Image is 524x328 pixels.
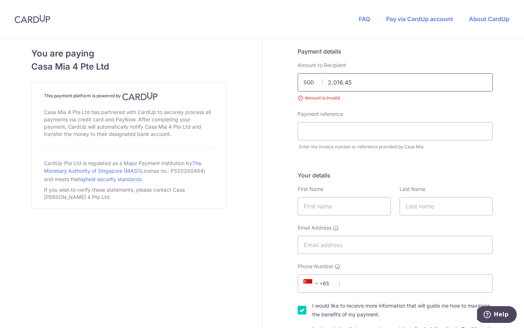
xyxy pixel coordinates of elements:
a: FAQ [359,15,370,23]
span: +65 [303,279,321,288]
input: First name [298,197,391,215]
label: Last Name [400,186,425,193]
iframe: Opens a widget where you can find more information [477,306,517,324]
input: Payment amount [298,73,493,91]
img: CardUp [122,92,158,101]
img: CardUp [15,15,50,23]
label: First Name [298,186,323,193]
input: Last name [400,197,493,215]
small: Amount is Invalid [298,94,493,102]
span: +65 [301,279,334,288]
h5: Payment details [298,47,493,56]
div: Casa Mia 4 Pte Ltd has partnered with CardUp to securely process all payments via credit card and... [44,107,214,139]
label: Payment reference [298,110,343,118]
label: Amount to Recipient [298,62,346,69]
input: Email address [298,236,493,254]
a: About CardUp [469,15,509,23]
div: If you wish to verify these statements, please contact Casa [PERSON_NAME] 4 Pte Ltd. [44,185,214,202]
span: Casa Mia 4 Pte Ltd [31,60,226,73]
h5: Your details [298,171,493,180]
span: Phone Number [298,263,333,270]
div: CardUp Pte Ltd is regulated as a Major Payment Institution by (License no.: PS20200484) and meets... [44,157,214,185]
h4: This payment platform is powered by [44,92,214,101]
a: Pay via CardUp account [386,15,453,23]
label: I would like to receive more information that will guide me how to maximize the benefits of my pa... [312,301,493,319]
span: Email Address [298,224,332,231]
span: You are paying [31,47,226,60]
div: Enter the invoice number or reference provided by Casa Mia [299,143,493,151]
span: SGD [303,79,322,86]
a: highest security standards [78,176,142,182]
